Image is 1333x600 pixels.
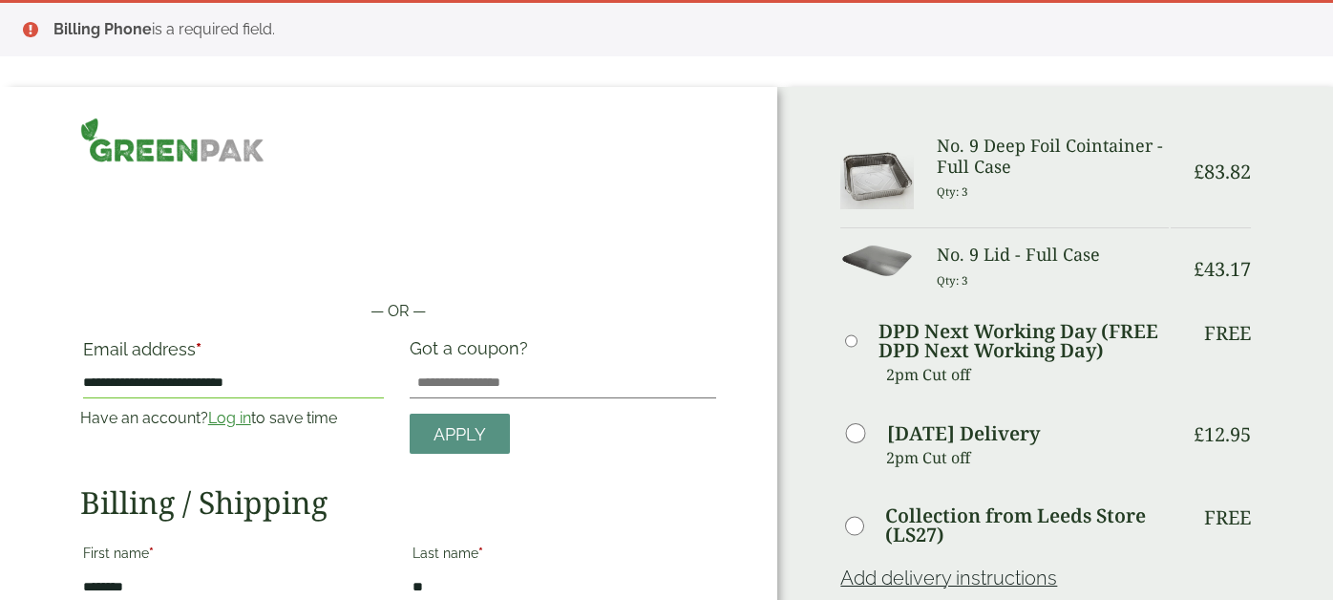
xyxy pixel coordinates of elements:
[53,20,152,38] strong: Billing Phone
[1204,506,1251,529] p: Free
[1194,159,1204,184] span: £
[478,546,483,561] abbr: required
[149,546,154,561] abbr: required
[80,118,264,162] img: GreenPak Supplies
[1194,159,1251,184] bdi: 83.82
[413,540,713,572] label: Last name
[937,184,968,199] small: Qty: 3
[53,18,1302,41] li: is a required field.
[208,409,251,427] a: Log in
[196,339,201,359] abbr: required
[80,300,717,323] p: — OR —
[1204,322,1251,345] p: Free
[937,136,1169,177] h3: No. 9 Deep Foil Cointainer - Full Case
[886,443,1169,472] p: 2pm Cut off
[80,484,717,521] h2: Billing / Shipping
[886,360,1169,389] p: 2pm Cut off
[83,540,384,572] label: First name
[885,506,1170,545] label: Collection from Leeds Store (LS27)
[410,414,510,455] a: Apply
[878,322,1169,360] label: DPD Next Working Day (FREE DPD Next Working Day)
[83,341,384,368] label: Email address
[1194,421,1251,447] bdi: 12.95
[80,239,717,277] iframe: Secure payment button frame
[840,567,1057,589] a: Add delivery instructions
[1194,421,1204,447] span: £
[937,245,1169,266] h3: No. 9 Lid - Full Case
[1194,256,1251,282] bdi: 43.17
[80,407,387,430] p: Have an account? to save time
[1194,256,1204,282] span: £
[937,273,968,288] small: Qty: 3
[410,338,536,368] label: Got a coupon?
[887,424,1040,443] label: [DATE] Delivery
[434,424,486,445] span: Apply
